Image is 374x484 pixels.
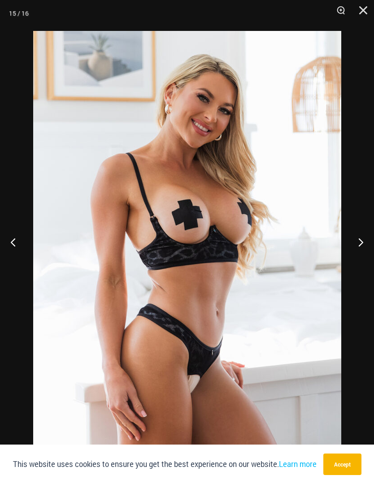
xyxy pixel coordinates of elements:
p: This website uses cookies to ensure you get the best experience on our website. [13,458,317,470]
button: Next [340,220,374,264]
button: Accept [323,454,361,475]
div: 15 / 16 [9,7,29,20]
a: Learn more [279,459,317,469]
